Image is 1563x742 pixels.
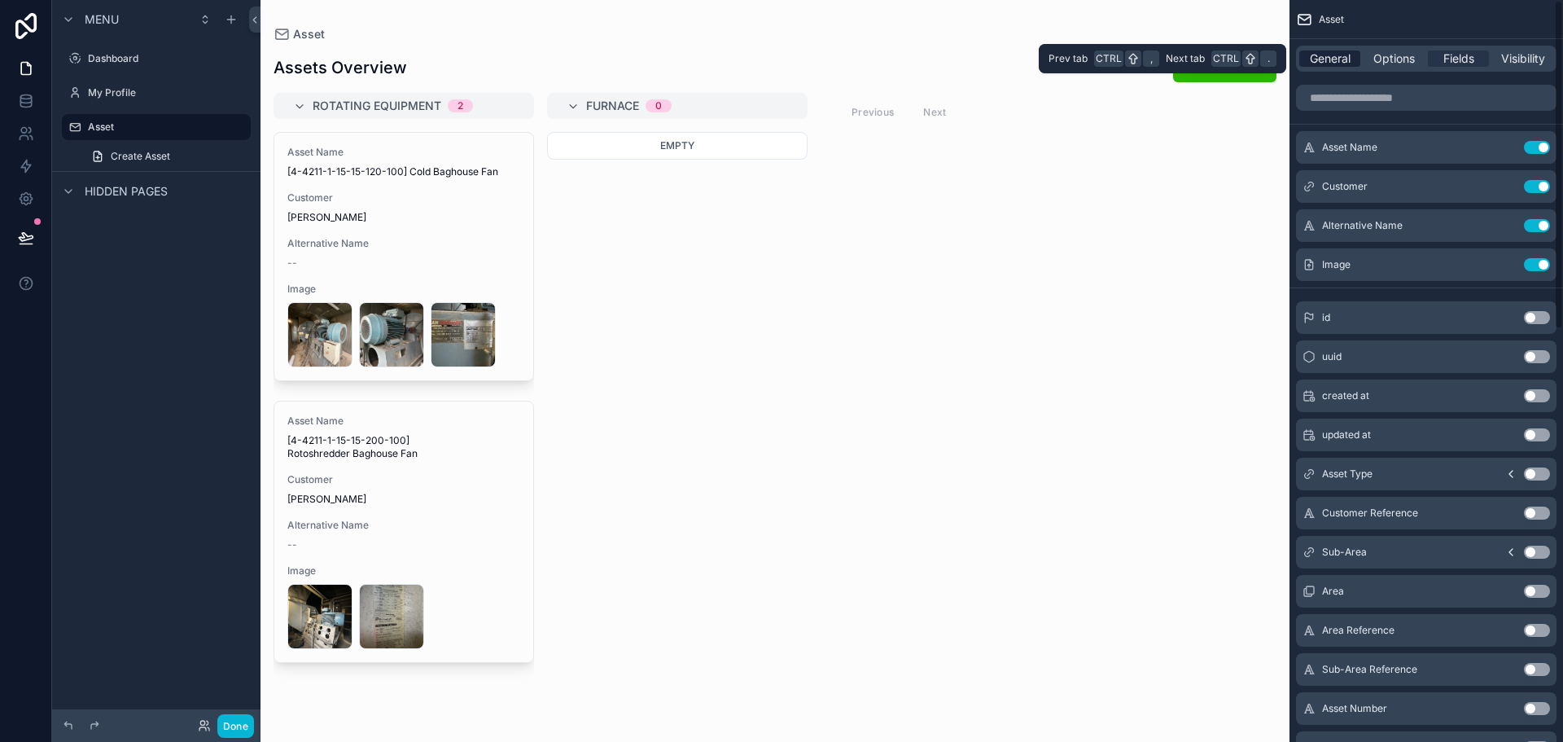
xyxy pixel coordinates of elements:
span: Visibility [1501,50,1545,67]
a: Asset [62,114,251,140]
h1: Assets Overview [274,56,407,79]
span: Options [1373,50,1415,67]
span: Menu [85,11,119,28]
span: [4-4211-1-15-15-200-100] Rotoshredder Baghouse Fan [287,434,520,460]
span: Create Asset [111,150,170,163]
span: Customer [1322,180,1368,193]
span: Image [287,564,520,577]
span: General [1310,50,1351,67]
span: . [1262,52,1275,65]
a: Asset Name[4-4211-1-15-15-120-100] Cold Baghouse FanCustomer[PERSON_NAME]Alternative Name--Image [274,132,534,381]
span: Next tab [1166,52,1205,65]
span: [4-4211-1-15-15-120-100] Cold Baghouse Fan [287,165,520,178]
div: 2 [458,99,463,112]
a: Dashboard [62,46,251,72]
span: Fields [1443,50,1474,67]
span: id [1322,311,1330,324]
span: uuid [1322,350,1342,363]
span: , [1145,52,1158,65]
span: Prev tab [1049,52,1088,65]
span: Asset [1319,13,1344,26]
label: Asset [88,121,241,134]
span: -- [287,538,297,551]
span: Image [1322,258,1351,271]
span: [PERSON_NAME] [287,493,366,506]
span: Rotating Equipment [313,98,441,114]
label: My Profile [88,86,247,99]
a: Create Asset [81,143,251,169]
span: Empty [660,139,694,151]
span: Furnace [586,98,639,114]
span: Area [1322,585,1344,598]
span: Alternative Name [287,237,520,250]
span: Alternative Name [1322,219,1403,232]
span: created at [1322,389,1369,402]
span: Asset Number [1322,702,1387,715]
span: Sub-Area Reference [1322,663,1417,676]
span: -- [287,257,297,270]
span: Area Reference [1322,624,1394,637]
span: Image [287,283,520,296]
span: Sub-Area [1322,546,1367,559]
span: Asset Name [1322,141,1377,154]
a: My Profile [62,80,251,106]
span: Customer [287,191,520,204]
span: Asset Name [287,415,520,428]
a: Asset Name[4-4211-1-15-15-200-100] Rotoshredder Baghouse FanCustomer[PERSON_NAME]Alternative Name... [274,401,534,663]
div: 0 [655,99,662,112]
span: Customer [287,473,520,486]
span: Ctrl [1094,50,1123,67]
label: Dashboard [88,52,247,65]
span: updated at [1322,428,1371,441]
span: Asset Name [287,146,520,159]
span: Ctrl [1211,50,1241,67]
span: Asset [293,26,325,42]
span: Customer Reference [1322,507,1418,520]
button: Done [217,714,254,738]
span: Asset Type [1322,468,1373,481]
a: Asset [274,26,325,42]
span: [PERSON_NAME] [287,211,366,224]
span: Alternative Name [287,519,520,532]
span: Hidden pages [85,183,168,200]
